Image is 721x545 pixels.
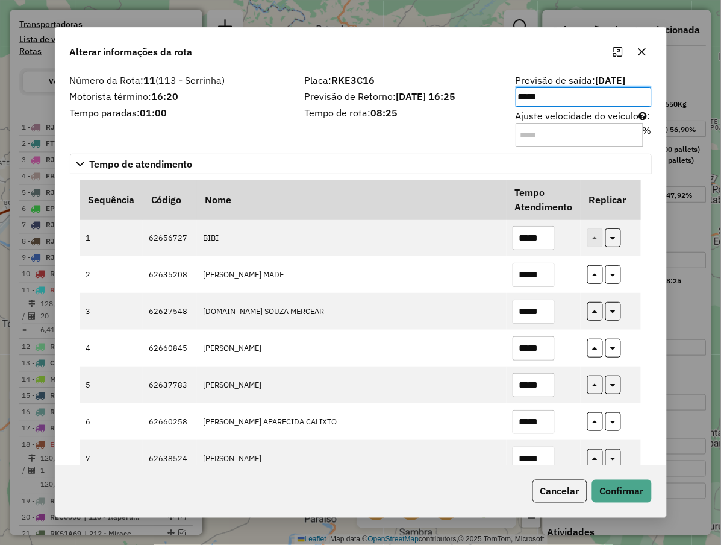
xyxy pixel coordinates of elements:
button: replicar tempo de atendimento nos itens abaixo deste [605,376,621,394]
label: Motorista término: [70,89,290,104]
label: Previsão de Retorno: [305,89,501,104]
td: [DOMAIN_NAME] SOUZA MERCEAR [197,293,507,330]
strong: 11 [144,74,156,86]
td: 62638524 [143,440,197,477]
td: 7 [80,440,143,477]
th: Nome [197,180,507,219]
button: replicar tempo de atendimento nos itens acima deste [587,302,603,321]
button: replicar tempo de atendimento nos itens acima deste [587,376,603,394]
button: Confirmar [592,480,652,503]
td: 2 [80,256,143,293]
span: Alterar informações da rota [70,45,193,59]
label: Ajuste velocidade do veículo : [516,109,652,147]
td: 62660258 [143,403,197,440]
button: Cancelar [532,480,587,503]
button: replicar tempo de atendimento nos itens abaixo deste [605,265,621,284]
th: Replicar [581,180,641,219]
td: 62627548 [143,293,197,330]
strong: 08:25 [371,107,398,119]
td: [PERSON_NAME] MADE [197,256,507,293]
th: Código [143,180,197,219]
label: Número da Rota: [70,73,290,87]
button: replicar tempo de atendimento nos itens acima deste [587,412,603,431]
td: 3 [80,293,143,330]
td: BIBI [197,220,507,257]
td: [PERSON_NAME] [197,330,507,367]
td: 5 [80,367,143,403]
label: Tempo de rota: [305,106,501,120]
label: Tempo paradas: [70,106,290,120]
label: Placa: [305,73,501,87]
button: replicar tempo de atendimento nos itens acima deste [587,449,603,468]
input: Ajuste velocidade do veículo:% [516,123,643,147]
strong: 01:00 [140,107,167,119]
button: replicar tempo de atendimento nos itens abaixo deste [605,412,621,431]
strong: RKE3C16 [332,74,375,86]
td: [PERSON_NAME] [197,367,507,403]
strong: [DATE] [596,74,626,86]
td: 62656727 [143,220,197,257]
label: Previsão de saída: [516,73,652,107]
button: replicar tempo de atendimento nos itens abaixo deste [605,339,621,358]
td: [PERSON_NAME] [197,440,507,477]
strong: 16:20 [152,90,179,102]
td: 62660845 [143,330,197,367]
td: 6 [80,403,143,440]
th: Sequência [80,180,143,219]
td: [PERSON_NAME] APARECIDA CALIXTO [197,403,507,440]
button: replicar tempo de atendimento nos itens abaixo deste [605,302,621,321]
button: replicar tempo de atendimento nos itens acima deste [587,339,603,358]
button: Maximize [608,42,628,61]
td: 62637783 [143,367,197,403]
i: Para aumentar a velocidade, informe um valor negativo [639,111,648,121]
button: replicar tempo de atendimento nos itens abaixo deste [605,449,621,468]
td: 62635208 [143,256,197,293]
td: 4 [80,330,143,367]
td: 1 [80,220,143,257]
span: Tempo de atendimento [90,159,193,169]
strong: [DATE] 16:25 [396,90,456,102]
div: % [643,123,652,147]
button: replicar tempo de atendimento nos itens abaixo deste [605,228,621,247]
button: replicar tempo de atendimento nos itens acima deste [587,265,603,284]
a: Tempo de atendimento [70,154,652,174]
span: (113 - Serrinha) [156,74,225,86]
input: Previsão de saída:[DATE] [516,87,652,107]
